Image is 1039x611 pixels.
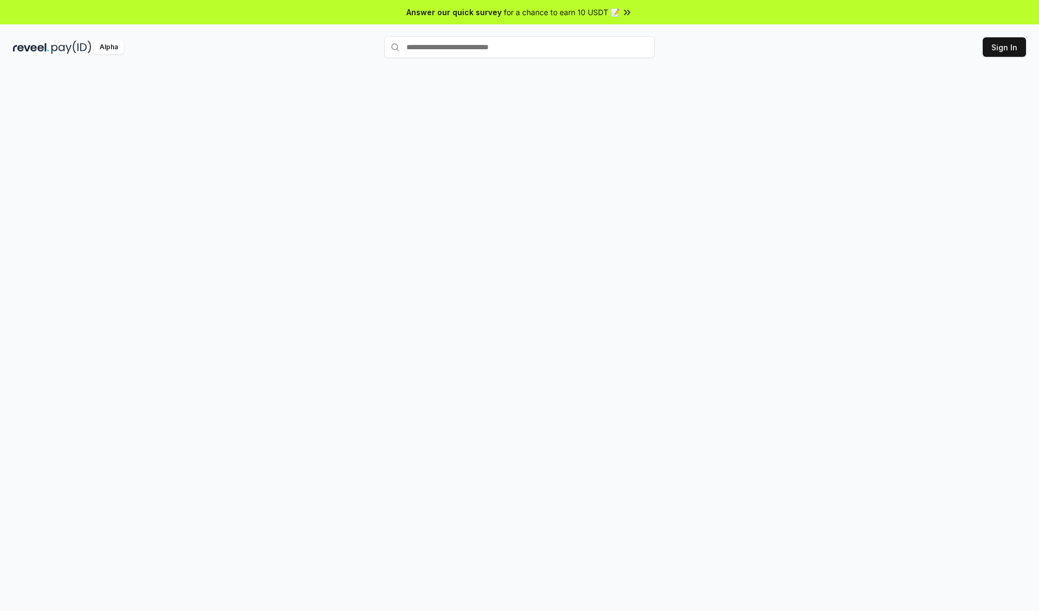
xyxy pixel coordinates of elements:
button: Sign In [983,37,1026,57]
span: for a chance to earn 10 USDT 📝 [504,6,620,18]
img: pay_id [51,41,91,54]
span: Answer our quick survey [406,6,502,18]
img: reveel_dark [13,41,49,54]
div: Alpha [94,41,124,54]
